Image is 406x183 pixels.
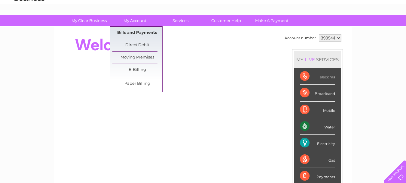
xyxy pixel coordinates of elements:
a: Telecoms [332,26,350,30]
a: Bills and Payments [112,27,162,39]
a: Customer Help [201,15,251,26]
a: My Account [110,15,160,26]
a: Services [156,15,205,26]
a: Log out [386,26,400,30]
div: MY SERVICES [294,51,341,68]
a: Moving Premises [112,52,162,64]
a: Direct Debit [112,39,162,51]
a: Make A Payment [247,15,297,26]
a: My Clear Business [64,15,114,26]
a: Energy [315,26,328,30]
div: Clear Business is a trading name of Verastar Limited (registered in [GEOGRAPHIC_DATA] No. 3667643... [61,3,345,29]
img: logo.png [14,16,45,34]
a: Paper Billing [112,78,162,90]
a: Water [300,26,312,30]
div: Water [300,118,335,135]
div: Broadband [300,85,335,101]
a: Blog [354,26,362,30]
a: Contact [366,26,381,30]
a: E-Billing [112,64,162,76]
div: Mobile [300,102,335,118]
div: Gas [300,151,335,168]
div: LIVE [304,57,316,62]
div: Telecoms [300,68,335,85]
div: Electricity [300,135,335,151]
a: 0333 014 3131 [293,3,334,11]
td: Account number [283,33,317,43]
